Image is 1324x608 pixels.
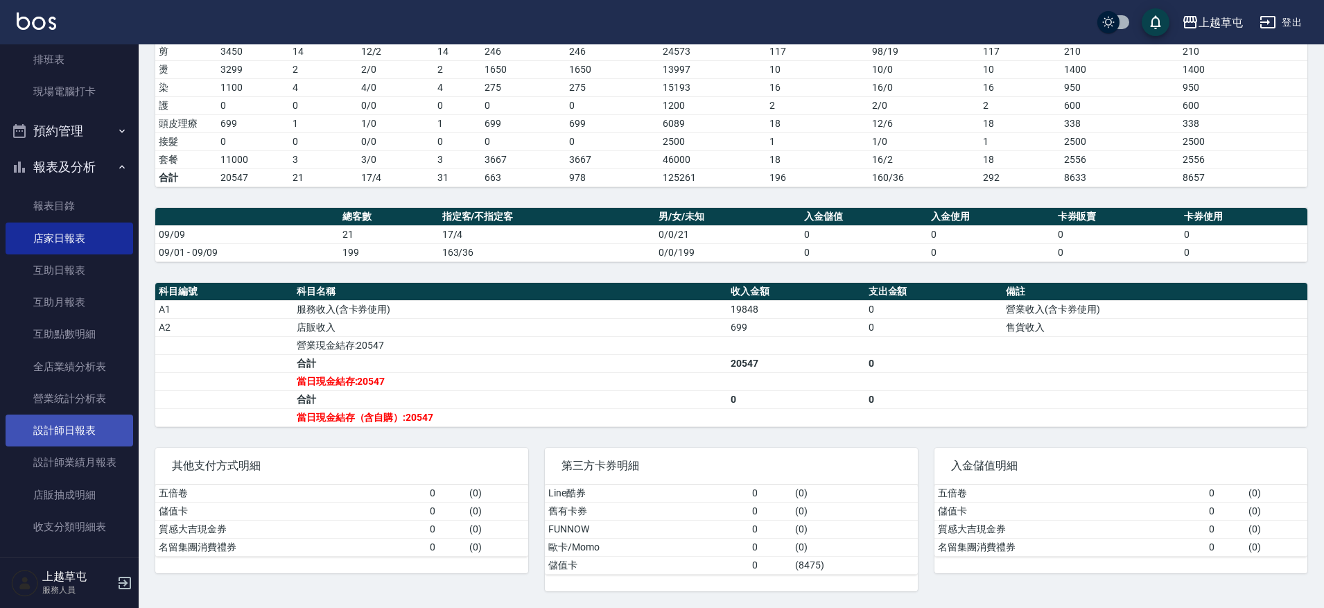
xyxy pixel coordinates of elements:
[481,96,566,114] td: 0
[934,485,1307,557] table: a dense table
[1179,78,1307,96] td: 950
[155,318,293,336] td: A2
[6,149,133,185] button: 報表及分析
[566,114,659,132] td: 699
[792,520,917,538] td: ( 0 )
[869,60,979,78] td: 10 / 0
[766,42,869,60] td: 117
[339,225,439,243] td: 21
[172,459,512,473] span: 其他支付方式明細
[155,243,339,261] td: 09/01 - 09/09
[566,78,659,96] td: 275
[481,60,566,78] td: 1650
[481,132,566,150] td: 0
[865,318,1003,336] td: 0
[865,390,1003,408] td: 0
[927,225,1054,243] td: 0
[289,42,358,60] td: 14
[869,42,979,60] td: 98 / 19
[727,390,865,408] td: 0
[6,351,133,383] a: 全店業績分析表
[439,208,656,226] th: 指定客/不指定客
[727,300,865,318] td: 19848
[217,42,289,60] td: 3450
[1061,78,1180,96] td: 950
[6,286,133,318] a: 互助月報表
[358,114,435,132] td: 1 / 0
[659,150,765,168] td: 46000
[466,485,528,503] td: ( 0 )
[1205,502,1246,520] td: 0
[6,511,133,543] a: 收支分類明細表
[293,283,727,301] th: 科目名稱
[293,318,727,336] td: 店販收入
[792,556,917,574] td: ( 8475 )
[434,78,481,96] td: 4
[766,60,869,78] td: 10
[566,42,659,60] td: 246
[1002,318,1307,336] td: 售貨收入
[293,408,727,426] td: 當日現金結存（含自購）:20547
[1054,243,1181,261] td: 0
[865,354,1003,372] td: 0
[434,96,481,114] td: 0
[566,168,659,186] td: 978
[1061,96,1180,114] td: 600
[869,78,979,96] td: 16 / 0
[766,96,869,114] td: 2
[466,538,528,556] td: ( 0 )
[659,96,765,114] td: 1200
[1245,520,1307,538] td: ( 0 )
[155,132,217,150] td: 接髮
[358,168,435,186] td: 17/4
[1205,485,1246,503] td: 0
[545,502,749,520] td: 舊有卡券
[426,520,467,538] td: 0
[927,208,1054,226] th: 入金使用
[6,254,133,286] a: 互助日報表
[217,114,289,132] td: 699
[545,538,749,556] td: 歐卡/Momo
[566,150,659,168] td: 3667
[155,283,1307,427] table: a dense table
[217,60,289,78] td: 3299
[481,168,566,186] td: 663
[289,60,358,78] td: 2
[358,150,435,168] td: 3 / 0
[1061,42,1180,60] td: 210
[439,225,656,243] td: 17/4
[1181,225,1307,243] td: 0
[358,42,435,60] td: 12 / 2
[155,485,528,557] table: a dense table
[481,42,566,60] td: 246
[358,132,435,150] td: 0 / 0
[155,78,217,96] td: 染
[792,538,917,556] td: ( 0 )
[865,300,1003,318] td: 0
[1002,300,1307,318] td: 營業收入(含卡券使用)
[566,96,659,114] td: 0
[566,132,659,150] td: 0
[155,150,217,168] td: 套餐
[1245,538,1307,556] td: ( 0 )
[934,502,1205,520] td: 儲值卡
[727,354,865,372] td: 20547
[6,446,133,478] a: 設計師業績月報表
[1061,150,1180,168] td: 2556
[289,114,358,132] td: 1
[979,60,1061,78] td: 10
[749,520,792,538] td: 0
[1054,225,1181,243] td: 0
[155,485,426,503] td: 五倍卷
[11,569,39,597] img: Person
[42,584,113,596] p: 服務人員
[155,7,1307,187] table: a dense table
[293,354,727,372] td: 合計
[934,485,1205,503] td: 五倍卷
[293,336,727,354] td: 營業現金結存:20547
[979,168,1061,186] td: 292
[6,318,133,350] a: 互助點數明細
[979,150,1061,168] td: 18
[659,78,765,96] td: 15193
[426,538,467,556] td: 0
